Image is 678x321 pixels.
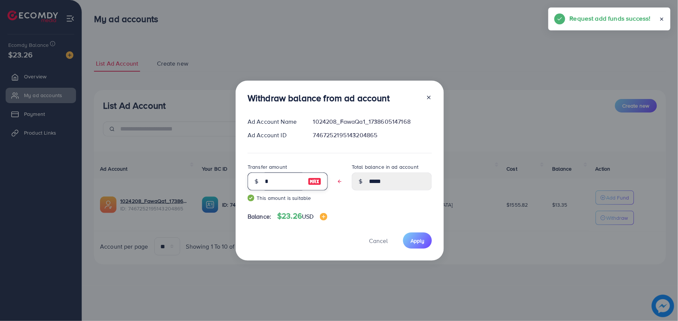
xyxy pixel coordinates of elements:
span: Cancel [369,237,388,245]
h5: Request add funds success! [570,13,651,23]
span: Apply [411,237,424,244]
div: 7467252195143204865 [307,131,438,139]
h3: Withdraw balance from ad account [248,93,390,103]
img: image [320,213,327,220]
button: Cancel [360,232,397,249]
img: guide [248,195,254,201]
button: Apply [403,232,432,249]
small: This amount is suitable [248,194,328,202]
span: USD [302,212,314,220]
label: Transfer amount [248,163,287,171]
h4: $23.26 [277,211,327,221]
div: Ad Account Name [242,117,307,126]
div: Ad Account ID [242,131,307,139]
img: image [308,177,321,186]
div: 1024208_FawaQa1_1738605147168 [307,117,438,126]
label: Total balance in ad account [352,163,418,171]
span: Balance: [248,212,271,221]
